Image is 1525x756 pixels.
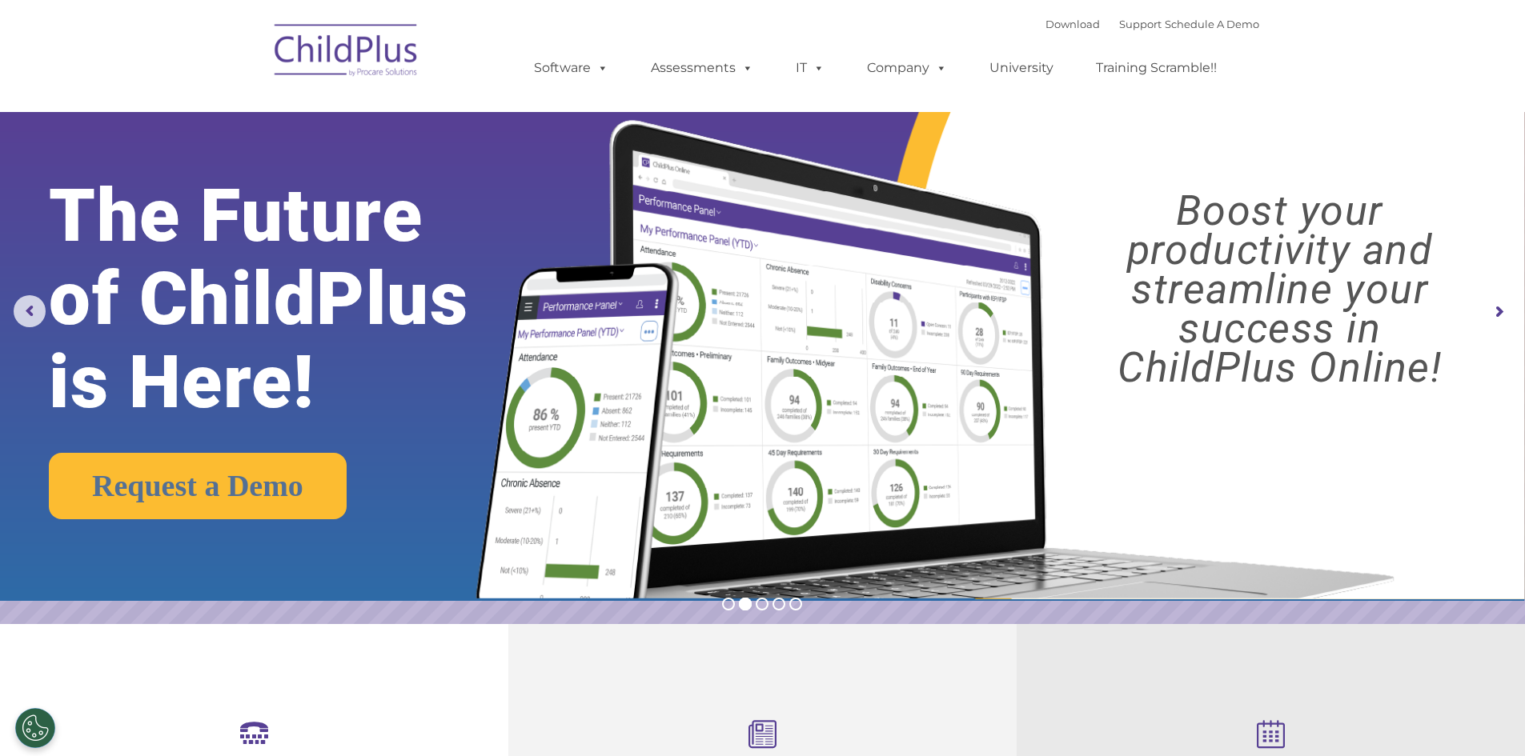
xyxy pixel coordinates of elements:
a: Support [1119,18,1162,30]
rs-layer: Boost your productivity and streamline your success in ChildPlus Online! [1053,191,1506,387]
a: Request a Demo [49,453,347,519]
a: IT [780,52,841,84]
a: Company [851,52,963,84]
button: Cookies Settings [15,708,55,748]
a: Training Scramble!! [1080,52,1233,84]
a: Assessments [635,52,769,84]
a: Schedule A Demo [1165,18,1259,30]
a: University [973,52,1070,84]
font: | [1045,18,1259,30]
img: ChildPlus by Procare Solutions [267,13,427,93]
span: Last name [223,106,271,118]
rs-layer: The Future of ChildPlus is Here! [49,174,536,424]
a: Software [518,52,624,84]
span: Phone number [223,171,291,183]
a: Download [1045,18,1100,30]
